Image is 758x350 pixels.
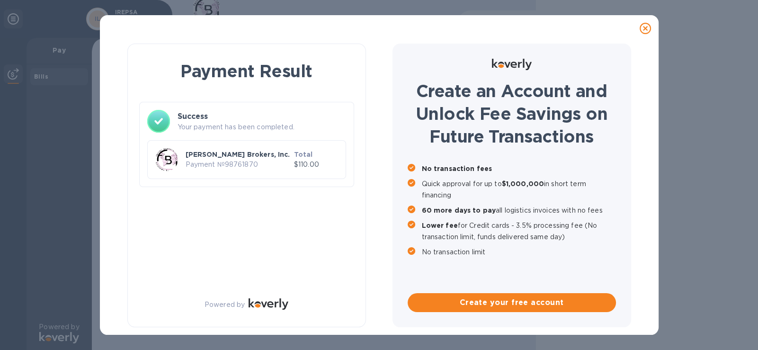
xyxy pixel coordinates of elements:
h3: Success [178,111,346,122]
p: Your payment has been completed. [178,122,346,132]
p: No transaction limit [422,246,616,258]
p: Payment № 98761870 [186,160,290,170]
p: all logistics invoices with no fees [422,205,616,216]
b: No transaction fees [422,165,492,172]
b: $1,000,000 [502,180,544,188]
p: Quick approval for up to in short term financing [422,178,616,201]
button: Create your free account [408,293,616,312]
img: Logo [492,59,532,70]
span: Create your free account [415,297,608,308]
b: Total [294,151,313,158]
p: [PERSON_NAME] Brokers, Inc. [186,150,290,159]
p: Powered by [205,300,245,310]
b: 60 more days to pay [422,206,496,214]
b: Lower fee [422,222,458,229]
img: Logo [249,298,288,310]
h1: Payment Result [143,59,350,83]
h1: Create an Account and Unlock Fee Savings on Future Transactions [408,80,616,148]
p: $110.00 [294,160,338,170]
p: for Credit cards - 3.5% processing fee (No transaction limit, funds delivered same day) [422,220,616,242]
